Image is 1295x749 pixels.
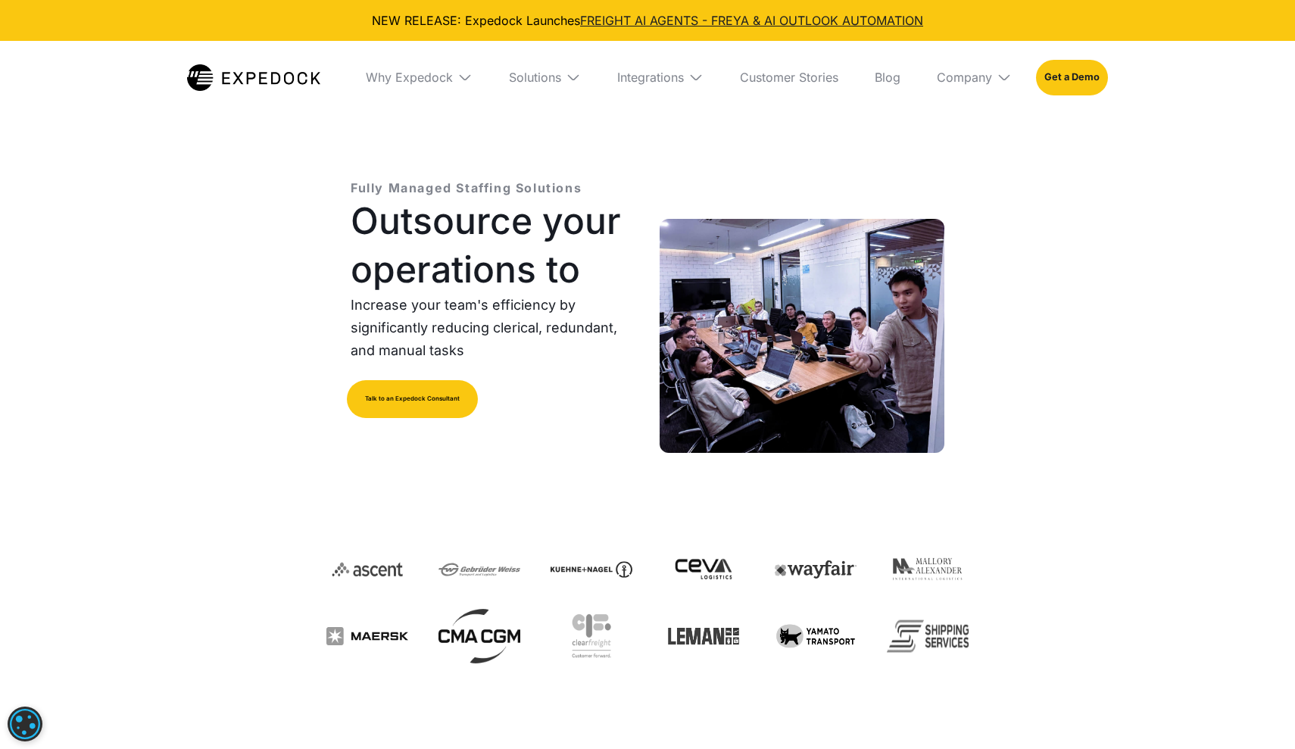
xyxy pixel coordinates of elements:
div: Solutions [509,70,561,85]
div: Solutions [497,41,593,114]
h1: Outsource your operations to [351,197,635,294]
div: Why Expedock [366,70,453,85]
div: Why Expedock [354,41,485,114]
a: FREIGHT AI AGENTS - FREYA & AI OUTLOOK AUTOMATION [580,13,923,28]
p: Fully Managed Staffing Solutions [351,179,582,197]
p: Increase your team's efficiency by significantly reducing clerical, redundant, and manual tasks [351,294,635,362]
div: Integrations [605,41,716,114]
iframe: Chat Widget [1035,585,1295,749]
a: Blog [863,41,913,114]
div: Company [937,70,992,85]
a: Customer Stories [728,41,850,114]
a: Talk to an Expedock Consultant [347,380,478,418]
div: Integrations [617,70,684,85]
a: Get a Demo [1036,60,1108,95]
div: Company [925,41,1024,114]
div: NEW RELEASE: Expedock Launches [12,12,1283,29]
